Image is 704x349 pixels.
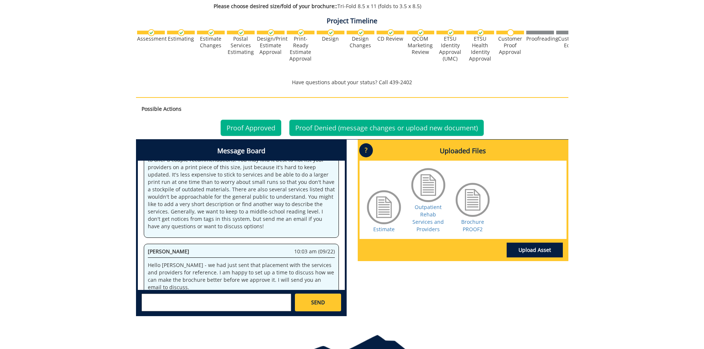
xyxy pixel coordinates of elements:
[148,141,335,230] p: @ [PERSON_NAME][EMAIL_ADDRESS][DOMAIN_NAME] Good afternoon! This is [PERSON_NAME]. I'm moving thi...
[197,35,225,49] div: Estimate Changes
[507,29,514,36] img: no
[447,29,454,36] img: checkmark
[507,243,563,257] a: Upload Asset
[287,35,314,62] div: Print-Ready Estimate Approval
[148,248,189,255] span: [PERSON_NAME]
[347,35,374,49] div: Design Changes
[148,261,335,291] p: Hello [PERSON_NAME] - we had just sent that placement with the services and providers for referen...
[417,29,424,36] img: checkmark
[360,141,567,161] h4: Uploaded Files
[294,248,335,255] span: 10:03 am (09/22)
[257,35,285,55] div: Design/Print Estimate Approval
[317,35,344,42] div: Design
[238,29,245,36] img: checkmark
[387,29,394,36] img: checkmark
[412,203,444,233] a: Outpatient Rehab Services and Providers
[359,143,373,157] p: ?
[477,29,484,36] img: checkmark
[496,35,524,55] div: Customer Proof Approval
[466,35,494,62] div: ETSU Health Identity Approval
[357,29,364,36] img: checkmark
[142,105,181,112] strong: Possible Actions
[407,35,434,55] div: QCOM Marketing Review
[137,35,165,42] div: Assessment
[268,29,275,36] img: checkmark
[208,29,215,36] img: checkmark
[526,35,554,42] div: Proofreading
[178,29,185,36] img: checkmark
[142,294,291,311] textarea: messageToSend
[377,35,404,42] div: CD Review
[138,141,345,161] h4: Message Board
[148,29,155,36] img: checkmark
[373,226,395,233] a: Estimate
[136,79,568,86] p: Have questions about your status? Call 439-2402
[167,35,195,42] div: Estimating
[297,29,305,36] img: checkmark
[461,218,484,233] a: Brochure PROOF2
[556,35,584,49] div: Customer Edits
[295,294,341,311] a: SEND
[327,29,334,36] img: checkmark
[311,299,325,306] span: SEND
[214,3,337,10] span: Please choose desired size/fold of your brochure::
[221,120,281,136] a: Proof Approved
[436,35,464,62] div: ETSU Identity Approval (UMC)
[214,3,503,10] p: Tri-Fold 8.5 x 11 (folds to 3.5 x 8.5)
[136,17,568,25] h4: Project Timeline
[289,120,484,136] a: Proof Denied (message changes or upload new document)
[227,35,255,55] div: Postal Services Estimating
